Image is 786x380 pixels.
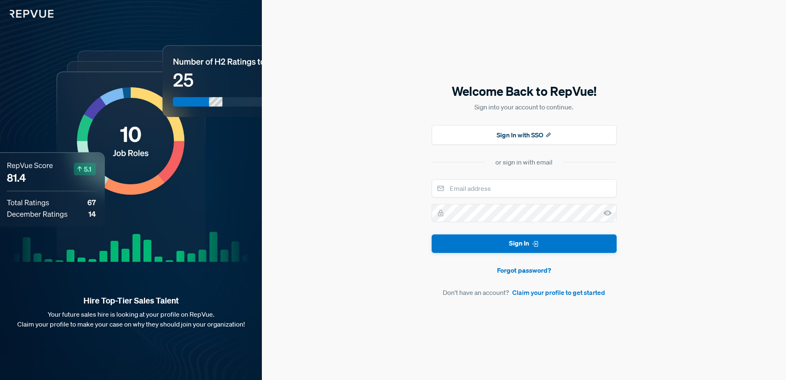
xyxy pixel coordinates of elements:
[13,295,249,306] strong: Hire Top-Tier Sales Talent
[13,309,249,329] p: Your future sales hire is looking at your profile on RepVue. Claim your profile to make your case...
[432,179,617,197] input: Email address
[432,287,617,297] article: Don't have an account?
[432,102,617,112] p: Sign into your account to continue.
[512,287,605,297] a: Claim your profile to get started
[432,265,617,275] a: Forgot password?
[495,157,553,167] div: or sign in with email
[432,234,617,253] button: Sign In
[432,125,617,145] button: Sign In with SSO
[432,83,617,100] h5: Welcome Back to RepVue!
